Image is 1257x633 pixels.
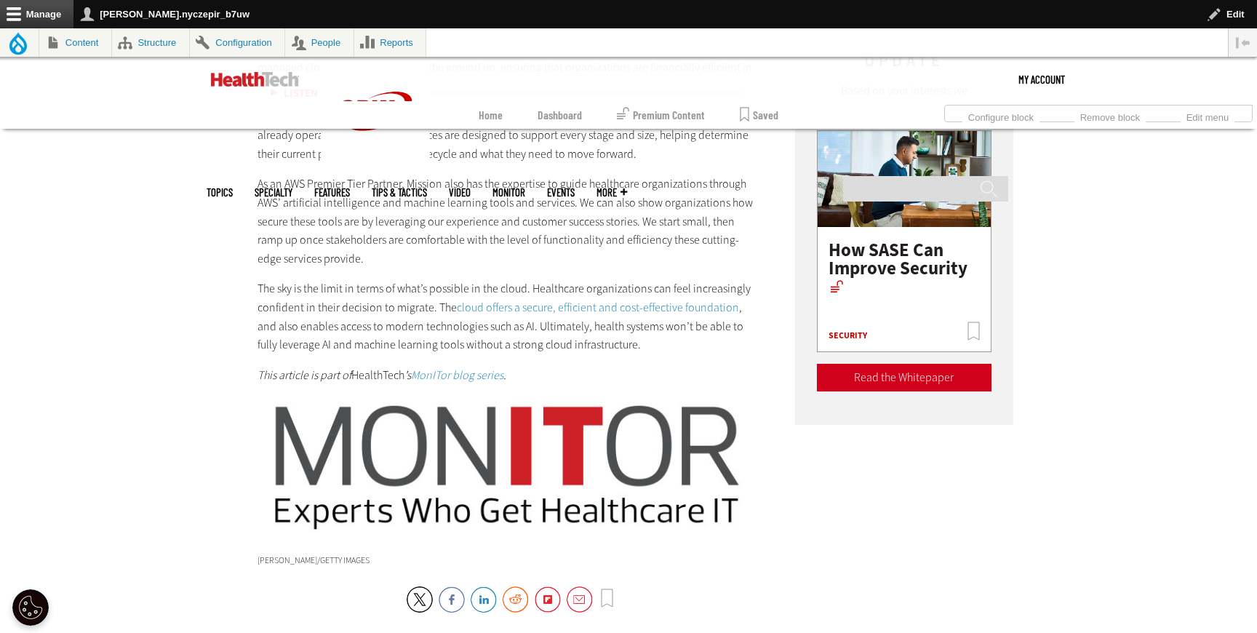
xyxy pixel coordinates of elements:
a: Content [39,28,111,57]
a: Tips & Tactics [372,187,427,198]
a: Saved [740,101,778,129]
a: Features [314,187,350,198]
a: Configure block [962,108,1039,124]
img: Work from home [818,131,991,227]
a: Dashboard [538,101,582,129]
a: cloud offers a secure, efficient and cost-effective foundation [457,300,739,315]
a: MonITor_logo_sized.jpg [258,527,757,542]
a: My Account [1018,57,1065,101]
span: Topics [207,187,233,198]
a: Home [479,101,503,129]
em: ’s [404,367,411,383]
em: This article is part of [258,367,351,383]
a: Events [547,187,575,198]
a: Edit menu [1181,108,1234,124]
span: More [596,187,627,198]
a: People [285,28,354,57]
em: . [503,367,506,383]
a: How SASE Can Improve Security [829,238,967,298]
a: Structure [112,28,189,57]
div: Cookie Settings [12,589,49,626]
a: CDW [321,154,430,169]
div: [PERSON_NAME]/Getty Images [258,556,757,565]
img: Home [321,57,430,165]
a: Security [829,330,867,341]
span: Specialty [255,187,292,198]
img: Home [211,72,299,87]
button: Vertical orientation [1229,28,1257,57]
p: As an AWS Premier Tier Partner, Mission also has the expertise to guide healthcare organizations ... [258,175,757,268]
a: Read the Whitepaper [817,364,991,391]
a: MonITor [492,187,525,198]
a: Configuration [190,28,284,57]
a: MonITor blog series [411,367,503,383]
button: Open Preferences [12,589,49,626]
a: Premium Content [617,101,705,129]
a: Remove block [1074,108,1146,124]
a: Reports [354,28,426,57]
p: HealthTech [258,366,757,385]
img: MonITor_logo_sized.jpg [258,396,757,538]
div: User menu [1018,57,1065,101]
p: The sky is the limit in terms of what’s possible in the cloud. Healthcare organizations can feel ... [258,279,757,354]
a: Video [449,187,471,198]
